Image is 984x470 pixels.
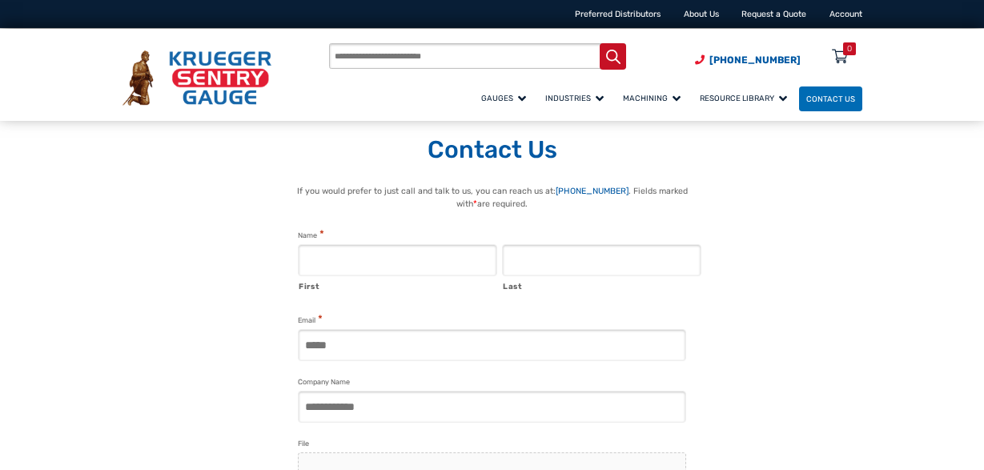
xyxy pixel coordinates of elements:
[298,438,309,450] label: File
[298,228,324,242] legend: Name
[503,277,701,293] label: Last
[806,94,855,103] span: Contact Us
[847,42,852,55] div: 0
[700,94,787,102] span: Resource Library
[829,9,862,19] a: Account
[616,84,693,112] a: Machining
[481,94,526,102] span: Gauges
[298,376,350,388] label: Company Name
[684,9,719,19] a: About Us
[298,313,323,327] label: Email
[122,50,271,106] img: Krueger Sentry Gauge
[709,54,801,66] span: [PHONE_NUMBER]
[299,277,497,293] label: First
[122,135,862,166] h1: Contact Us
[474,84,538,112] a: Gauges
[741,9,806,19] a: Request a Quote
[799,86,862,111] a: Contact Us
[538,84,616,112] a: Industries
[556,186,629,196] a: [PHONE_NUMBER]
[623,94,681,102] span: Machining
[695,53,801,67] a: Phone Number (920) 434-8860
[693,84,799,112] a: Resource Library
[575,9,661,19] a: Preferred Distributors
[282,185,702,211] p: If you would prefer to just call and talk to us, you can reach us at: . Fields marked with are re...
[545,94,604,102] span: Industries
